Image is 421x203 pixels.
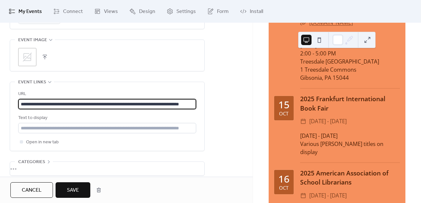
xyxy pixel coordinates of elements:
[278,100,289,110] div: 15
[18,48,36,66] div: ;
[162,3,201,20] a: Settings
[202,3,234,20] a: Form
[300,94,400,113] div: 2025 Frankfurt International Book Fair
[300,132,400,156] div: [DATE] - [DATE] Various [PERSON_NAME] titles on display
[250,8,263,16] span: Install
[309,117,347,126] span: [DATE] - [DATE]
[18,90,195,98] div: URL
[26,138,59,146] span: Open in new tab
[278,174,289,184] div: 16
[18,36,47,44] span: Event image
[300,169,400,187] div: 2025 American Association of School Librarians
[18,114,195,122] div: Text to display
[56,182,90,198] button: Save
[48,3,88,20] a: Connect
[309,19,353,26] a: [DOMAIN_NAME]
[235,3,268,20] a: Install
[300,18,306,28] div: ​
[63,8,83,16] span: Connect
[300,117,306,126] div: ​
[18,158,45,166] span: Categories
[176,8,196,16] span: Settings
[124,3,160,20] a: Design
[139,8,155,16] span: Design
[18,78,46,86] span: Event links
[104,8,118,16] span: Views
[10,162,204,175] div: •••
[217,8,229,16] span: Form
[300,33,400,82] div: Book Release Event [DATE] 2:00 - 5:00 PM Treesdale [GEOGRAPHIC_DATA] 1 Treesdale Commons Gibsonia...
[67,186,79,194] span: Save
[279,185,288,190] div: Oct
[10,182,53,198] button: Cancel
[279,111,288,116] div: Oct
[19,8,42,16] span: My Events
[4,3,47,20] a: My Events
[22,186,42,194] span: Cancel
[300,191,306,200] div: ​
[89,3,123,20] a: Views
[309,191,347,200] span: [DATE] - [DATE]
